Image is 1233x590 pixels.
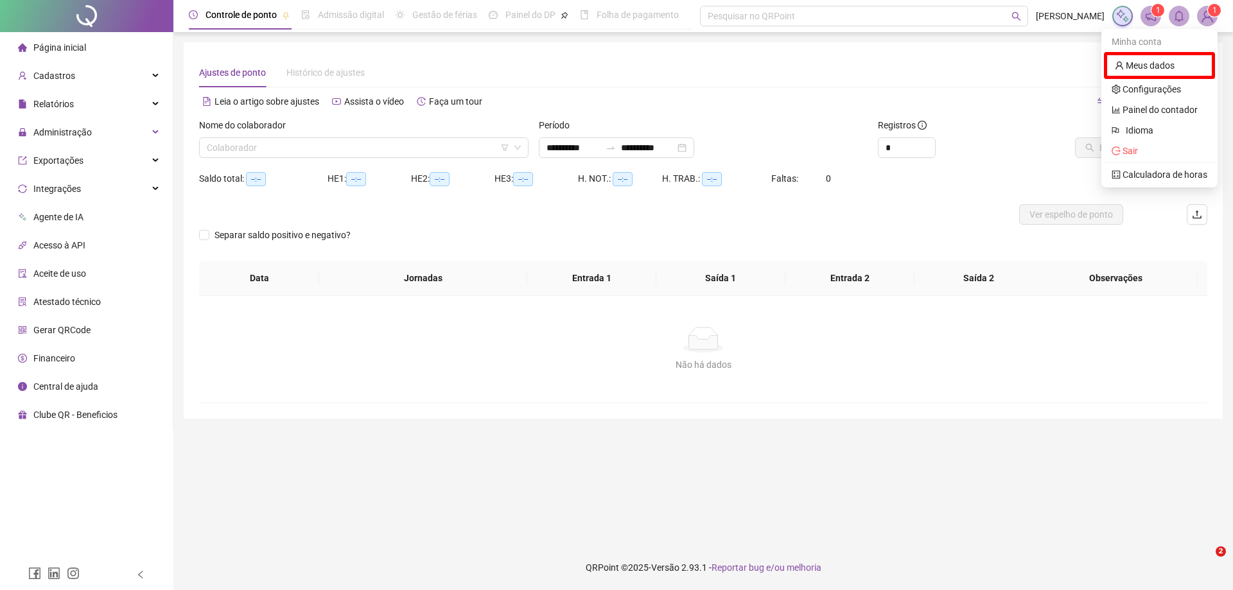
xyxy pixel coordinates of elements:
th: Entrada 1 [527,261,656,296]
span: Integrações [33,184,81,194]
span: upload [1192,209,1202,220]
div: Minha conta [1104,31,1215,52]
iframe: Intercom live chat [1189,546,1220,577]
span: Gerar QRCode [33,325,91,335]
span: youtube [332,97,341,106]
th: Saída 1 [656,261,785,296]
span: linkedin [48,567,60,580]
span: Atestado técnico [33,297,101,307]
span: gift [18,410,27,419]
span: Sair [1123,146,1138,156]
a: setting Configurações [1112,84,1181,94]
span: logout [1112,146,1121,155]
span: 0 [826,173,831,184]
span: Faça um tour [429,96,482,107]
span: lock [18,128,27,137]
span: api [18,241,27,250]
span: flag [1112,123,1121,137]
a: user Meus dados [1115,60,1175,71]
span: Exportações [33,155,83,166]
span: swap [1097,97,1106,106]
span: pushpin [282,12,290,19]
span: file-done [301,10,310,19]
span: export [18,156,27,165]
span: facebook [28,567,41,580]
div: Saldo total: [199,171,328,186]
th: Jornadas [319,261,527,296]
span: Central de ajuda [33,381,98,392]
span: info-circle [18,382,27,391]
span: pushpin [561,12,568,19]
div: HE 1: [328,171,411,186]
a: bar-chart Painel do contador [1112,105,1198,115]
span: Idioma [1126,123,1200,137]
span: Página inicial [33,42,86,53]
span: Acesso à API [33,240,85,250]
span: Assista o vídeo [344,96,404,107]
span: Registros [878,118,927,132]
span: info-circle [918,121,927,130]
span: solution [18,297,27,306]
th: Saída 2 [914,261,1044,296]
span: book [580,10,589,19]
div: HE 3: [494,171,578,186]
span: Gestão de férias [412,10,477,20]
label: Período [539,118,578,132]
div: H. NOT.: [578,171,662,186]
span: Aceite de uso [33,268,86,279]
span: instagram [67,567,80,580]
span: --:-- [702,172,722,186]
th: Data [199,261,319,296]
span: Versão [651,562,679,573]
span: Painel do DP [505,10,555,20]
span: Admissão digital [318,10,384,20]
span: sun [396,10,405,19]
span: filter [501,144,509,152]
span: clock-circle [189,10,198,19]
span: audit [18,269,27,278]
span: Relatórios [33,99,74,109]
th: Entrada 2 [785,261,914,296]
span: Clube QR - Beneficios [33,410,118,420]
a: calculator Calculadora de horas [1112,169,1207,180]
button: Buscar registros [1075,137,1175,158]
span: [PERSON_NAME] [1036,9,1105,23]
span: home [18,43,27,52]
footer: QRPoint © 2025 - 2.93.1 - [173,545,1233,590]
img: 63111 [1198,6,1217,26]
span: sync [18,184,27,193]
span: --:-- [430,172,450,186]
span: Faltas: [771,173,800,184]
span: down [514,144,521,152]
span: Administração [33,127,92,137]
span: search [1011,12,1021,21]
span: Controle de ponto [205,10,277,20]
span: qrcode [18,325,27,334]
span: Histórico de ajustes [286,67,365,78]
span: file-text [202,97,211,106]
span: Observações [1044,271,1187,285]
th: Observações [1034,261,1198,296]
div: H. TRAB.: [662,171,771,186]
span: --:-- [513,172,533,186]
span: --:-- [246,172,266,186]
span: file [18,100,27,108]
span: Reportar bug e/ou melhoria [712,562,821,573]
span: Agente de IA [33,212,83,222]
span: to [606,143,616,153]
span: 2 [1216,546,1226,557]
span: dollar [18,354,27,363]
span: --:-- [346,172,366,186]
span: history [417,97,426,106]
label: Nome do colaborador [199,118,294,132]
span: Cadastros [33,71,75,81]
span: notification [1145,10,1157,22]
span: 1 [1212,6,1217,15]
span: left [136,570,145,579]
span: user-add [18,71,27,80]
span: 1 [1156,6,1160,15]
span: swap-right [606,143,616,153]
span: Financeiro [33,353,75,363]
span: dashboard [489,10,498,19]
button: Ver espelho de ponto [1019,204,1123,225]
